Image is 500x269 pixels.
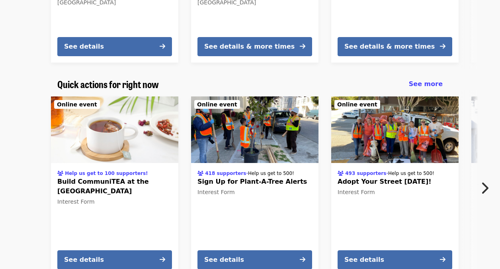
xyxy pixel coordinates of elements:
[64,255,104,265] div: See details
[248,171,294,176] span: Help us get to 500!
[331,96,459,163] img: Adopt Your Street Today! organized by SF Public Works
[344,255,384,265] div: See details
[197,177,312,187] span: Sign Up for Plant-A-Tree Alerts
[345,171,386,176] span: 493 supporters
[57,37,172,56] button: See details
[344,42,435,51] div: See details & more times
[191,96,318,163] img: Sign Up for Plant-A-Tree Alerts organized by SF Public Works
[57,198,95,205] span: Interest Form
[197,171,203,176] i: users icon
[64,42,104,51] div: See details
[474,177,500,199] button: Next item
[338,171,344,176] i: users icon
[388,171,434,176] span: Help us get to 500!
[160,43,165,50] i: arrow-right icon
[51,96,178,163] img: Build CommuniTEA at the Street Tree Nursery organized by SF Public Works
[197,189,235,195] span: Interest Form
[337,101,377,108] span: Online event
[57,101,97,108] span: Online event
[300,43,305,50] i: arrow-right icon
[204,255,244,265] div: See details
[300,256,305,263] i: arrow-right icon
[338,168,434,177] div: ·
[197,101,237,108] span: Online event
[205,171,246,176] span: 418 supporters
[409,80,443,88] span: See more
[65,171,148,176] span: Help us get to 100 supporters!
[57,79,159,90] a: Quick actions for right now
[338,177,452,187] span: Adopt Your Street [DATE]!
[57,171,63,176] i: users icon
[197,37,312,56] button: See details & more times
[440,256,445,263] i: arrow-right icon
[204,42,295,51] div: See details & more times
[338,189,375,195] span: Interest Form
[51,79,449,90] div: Quick actions for right now
[409,79,443,89] a: See more
[57,77,159,91] span: Quick actions for right now
[57,177,172,196] span: Build CommuniTEA at the [GEOGRAPHIC_DATA]
[197,168,294,177] div: ·
[160,256,165,263] i: arrow-right icon
[480,181,488,196] i: chevron-right icon
[440,43,445,50] i: arrow-right icon
[338,37,452,56] button: See details & more times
